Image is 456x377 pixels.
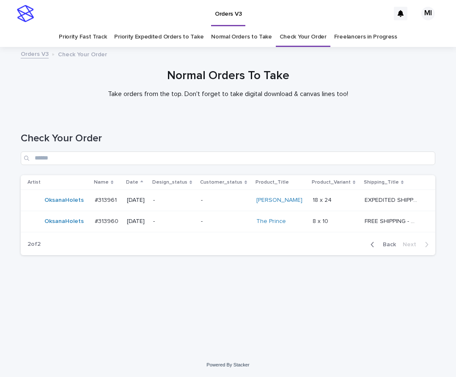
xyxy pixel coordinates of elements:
[114,27,203,47] a: Priority Expedited Orders to Take
[313,216,330,225] p: 8 x 10
[21,190,435,211] tr: OksanaHolets #313961#313961 [DATE]--[PERSON_NAME] 18 x 2418 x 24 EXPEDITED SHIPPING - preview in ...
[206,362,249,367] a: Powered By Stacker
[201,197,250,204] p: -
[364,241,399,248] button: Back
[153,197,194,204] p: -
[21,211,435,232] tr: OksanaHolets #313960#313960 [DATE]--The Prince 8 x 108 x 10 FREE SHIPPING - preview in 1-2 busine...
[256,218,286,225] a: The Prince
[211,27,272,47] a: Normal Orders to Take
[21,69,435,83] h1: Normal Orders To Take
[378,242,396,248] span: Back
[95,216,120,225] p: #313960
[127,197,146,204] p: [DATE]
[21,49,49,58] a: Orders V3
[152,178,187,187] p: Design_status
[201,218,250,225] p: -
[255,178,289,187] p: Product_Title
[200,178,242,187] p: Customer_status
[44,218,84,225] a: OksanaHolets
[126,178,138,187] p: Date
[399,241,435,248] button: Next
[59,90,397,98] p: Take orders from the top. Don't forget to take digital download & canvas lines too!
[127,218,146,225] p: [DATE]
[256,197,302,204] a: [PERSON_NAME]
[27,178,41,187] p: Artist
[21,132,435,145] h1: Check Your Order
[95,195,118,204] p: #313961
[421,7,435,20] div: MI
[365,195,419,204] p: EXPEDITED SHIPPING - preview in 1 business day; delivery up to 5 business days after your approval.
[280,27,327,47] a: Check Your Order
[403,242,421,248] span: Next
[153,218,194,225] p: -
[313,195,333,204] p: 18 x 24
[58,49,107,58] p: Check Your Order
[21,234,47,255] p: 2 of 2
[17,5,34,22] img: stacker-logo-s-only.png
[59,27,107,47] a: Priority Fast Track
[94,178,109,187] p: Name
[365,216,419,225] p: FREE SHIPPING - preview in 1-2 business days, after your approval delivery will take 5-10 b.d.
[21,151,435,165] input: Search
[364,178,399,187] p: Shipping_Title
[334,27,397,47] a: Freelancers in Progress
[312,178,351,187] p: Product_Variant
[44,197,84,204] a: OksanaHolets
